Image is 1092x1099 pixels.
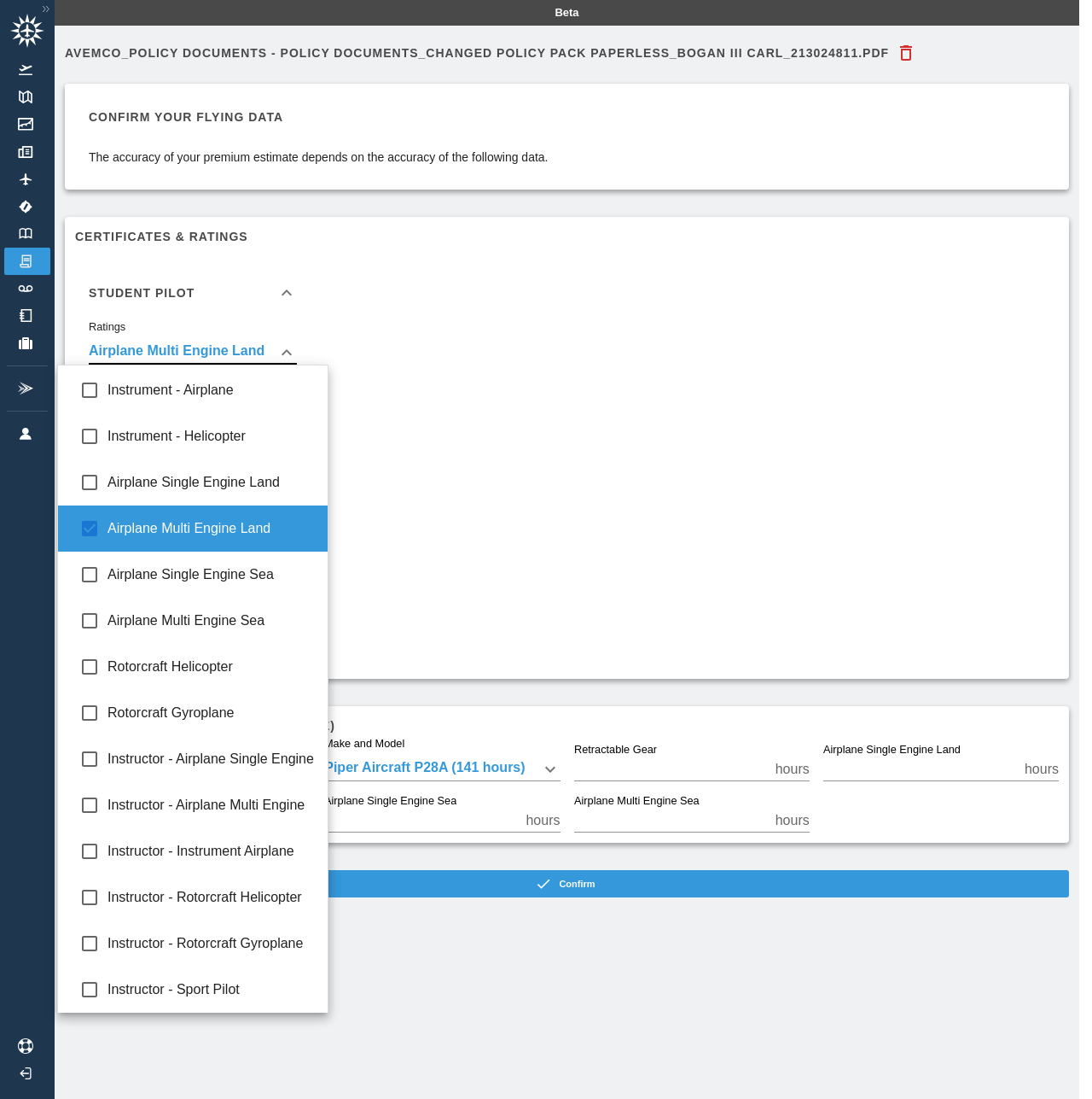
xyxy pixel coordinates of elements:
[107,380,314,400] span: Instrument - Airplane
[107,472,314,493] span: Airplane Single Engine Land
[107,611,314,631] span: Airplane Multi Engine Sea
[107,518,314,539] span: Airplane Multi Engine Land
[107,887,314,908] span: Instructor - Rotorcraft Helicopter
[107,657,314,677] span: Rotorcraft Helicopter
[107,841,314,862] span: Instructor - Instrument Airplane
[107,564,314,585] span: Airplane Single Engine Sea
[107,426,314,447] span: Instrument - Helicopter
[107,979,314,1000] span: Instructor - Sport Pilot
[107,703,314,723] span: Rotorcraft Gyroplane
[107,749,314,769] span: Instructor - Airplane Single Engine
[107,795,314,815] span: Instructor - Airplane Multi Engine
[107,933,314,954] span: Instructor - Rotorcraft Gyroplane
